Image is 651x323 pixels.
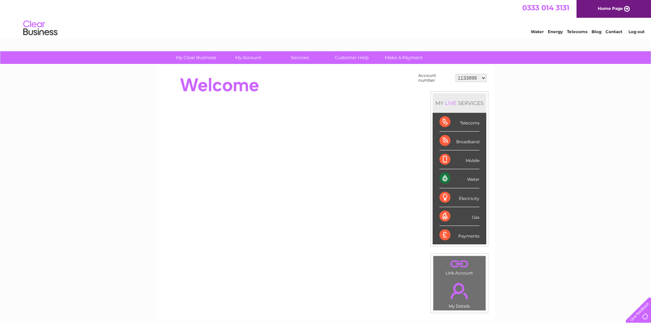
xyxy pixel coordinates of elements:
[439,207,479,226] div: Gas
[439,132,479,150] div: Broadband
[417,71,454,84] td: Account number
[439,113,479,132] div: Telecoms
[168,51,224,64] a: My Clear Business
[439,150,479,169] div: Mobile
[567,29,587,34] a: Telecoms
[592,29,601,34] a: Blog
[439,169,479,188] div: Water
[164,4,487,33] div: Clear Business is a trading name of Verastar Limited (registered in [GEOGRAPHIC_DATA] No. 3667643...
[324,51,380,64] a: Customer Help
[433,93,486,113] div: MY SERVICES
[531,29,544,34] a: Water
[606,29,622,34] a: Contact
[435,258,484,270] a: .
[522,3,569,12] a: 0333 014 3131
[628,29,645,34] a: Log out
[376,51,432,64] a: Make A Payment
[444,100,458,106] div: LIVE
[272,51,328,64] a: Services
[439,188,479,207] div: Electricity
[220,51,276,64] a: My Account
[435,279,484,303] a: .
[433,277,486,311] td: My Details
[433,256,486,277] td: Link Account
[548,29,563,34] a: Energy
[439,226,479,244] div: Payments
[23,18,58,39] img: logo.png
